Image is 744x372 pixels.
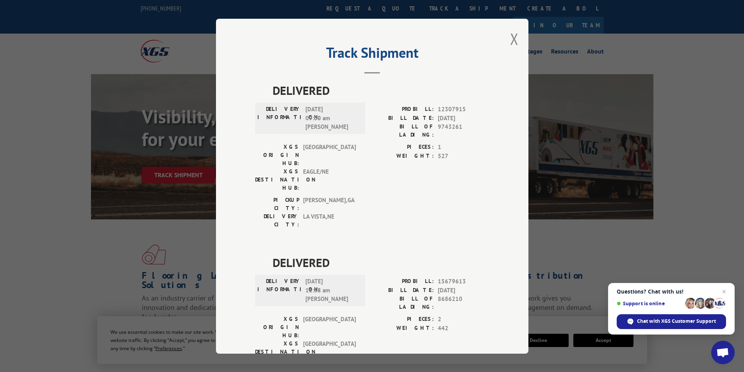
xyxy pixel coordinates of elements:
label: WEIGHT: [372,151,434,160]
span: 1 [438,143,489,152]
span: LA VISTA , NE [303,212,356,229]
label: WEIGHT: [372,324,434,333]
label: BILL OF LADING: [372,123,434,139]
label: BILL DATE: [372,114,434,123]
button: Close modal [510,28,519,49]
span: [GEOGRAPHIC_DATA] [303,315,356,340]
label: BILL OF LADING: [372,295,434,311]
span: 527 [438,151,489,160]
span: Support is online [617,301,682,306]
span: Questions? Chat with us! [617,288,726,295]
span: EAGLE/NE [303,167,356,192]
label: DELIVERY INFORMATION: [257,277,302,304]
a: Open chat [711,341,735,364]
span: 12307915 [438,105,489,114]
span: DELIVERED [273,82,489,99]
span: Chat with XGS Customer Support [637,318,716,325]
label: PICKUP CITY: [255,196,299,212]
label: PIECES: [372,315,434,324]
span: DELIVERED [273,254,489,271]
span: [GEOGRAPHIC_DATA] [303,143,356,167]
label: XGS ORIGIN HUB: [255,143,299,167]
label: PIECES: [372,143,434,152]
span: [DATE] [438,286,489,295]
label: XGS DESTINATION HUB: [255,167,299,192]
label: XGS ORIGIN HUB: [255,315,299,340]
span: 8686210 [438,295,489,311]
span: [DATE] 11:38 am [PERSON_NAME] [305,277,358,304]
span: 442 [438,324,489,333]
label: PROBILL: [372,105,434,114]
span: [DATE] [438,114,489,123]
span: [PERSON_NAME] , GA [303,196,356,212]
span: Chat with XGS Customer Support [617,314,726,329]
label: DELIVERY CITY: [255,212,299,229]
label: XGS DESTINATION HUB: [255,340,299,364]
span: 2 [438,315,489,324]
span: [GEOGRAPHIC_DATA] [303,340,356,364]
label: BILL DATE: [372,286,434,295]
label: PROBILL: [372,277,434,286]
label: DELIVERY INFORMATION: [257,105,302,132]
h2: Track Shipment [255,47,489,62]
span: [DATE] 09:00 am [PERSON_NAME] [305,105,358,132]
span: 9743261 [438,123,489,139]
span: 15679613 [438,277,489,286]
